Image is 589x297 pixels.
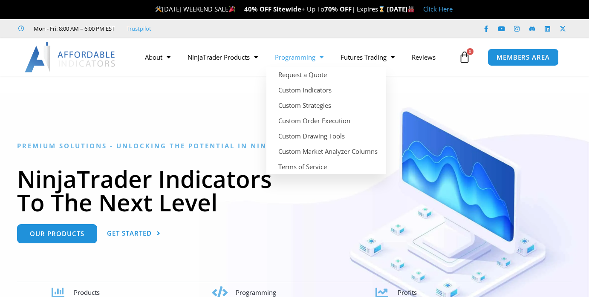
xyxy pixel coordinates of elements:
a: 0 [446,45,483,69]
a: Our Products [17,224,97,243]
span: Our Products [30,231,84,237]
strong: [DATE] [387,5,415,13]
span: Mon - Fri: 8:00 AM – 6:00 PM EST [32,23,115,34]
h1: NinjaTrader Indicators To The Next Level [17,167,572,214]
a: Request a Quote [266,67,386,82]
span: Profits [398,288,417,297]
span: Get Started [107,230,152,236]
a: Custom Drawing Tools [266,128,386,144]
a: Custom Strategies [266,98,386,113]
a: Reviews [403,47,444,67]
img: 🎉 [229,6,235,12]
nav: Menu [136,47,457,67]
h6: Premium Solutions - Unlocking the Potential in NinjaTrader [17,142,572,150]
span: Products [74,288,100,297]
strong: 40% OFF Sitewide [244,5,301,13]
a: Custom Order Execution [266,113,386,128]
a: Futures Trading [332,47,403,67]
a: Programming [266,47,332,67]
span: 0 [467,48,474,55]
img: ⌛ [378,6,385,12]
span: Programming [236,288,276,297]
a: Terms of Service [266,159,386,174]
span: MEMBERS AREA [497,54,550,61]
span: [DATE] WEEKEND SALE + Up To | Expires [155,5,387,13]
a: MEMBERS AREA [488,49,559,66]
a: Click Here [423,5,453,13]
a: Custom Market Analyzer Columns [266,144,386,159]
a: NinjaTrader Products [179,47,266,67]
a: Custom Indicators [266,82,386,98]
img: LogoAI | Affordable Indicators – NinjaTrader [25,42,116,72]
img: 🏭 [408,6,414,12]
a: Trustpilot [127,23,151,34]
strong: 70% OFF [324,5,352,13]
ul: Programming [266,67,386,174]
img: 🛠️ [155,6,162,12]
a: Get Started [107,224,161,243]
a: About [136,47,179,67]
